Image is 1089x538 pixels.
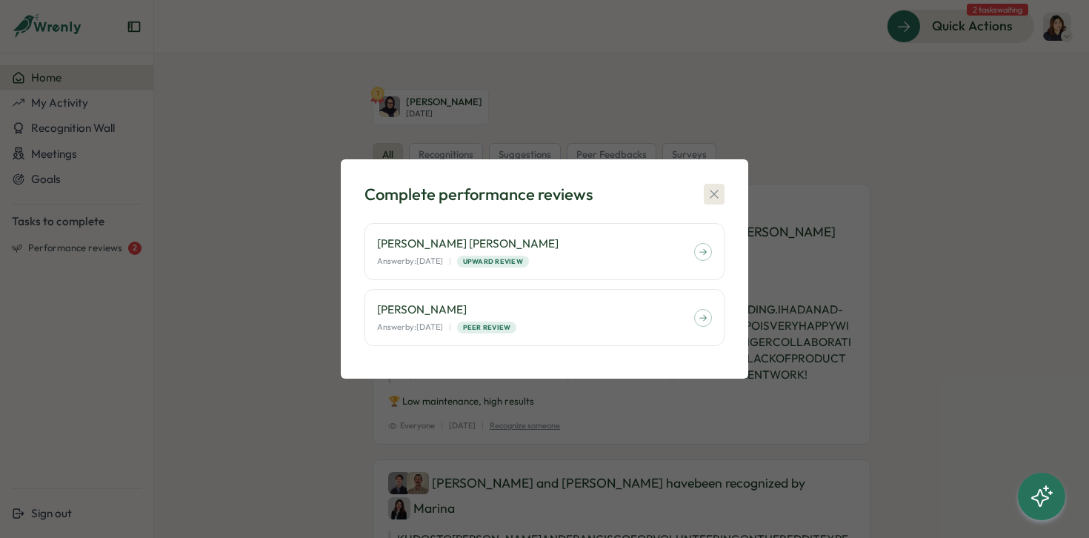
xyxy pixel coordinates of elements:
a: [PERSON_NAME] [PERSON_NAME] Answerby:[DATE]|Upward Review [364,223,725,280]
span: Peer Review [463,322,511,333]
p: [PERSON_NAME] [377,302,694,318]
div: Complete performance reviews [364,183,593,206]
p: | [449,255,451,268]
span: Upward Review [463,256,523,267]
p: Answer by: [DATE] [377,321,443,333]
p: [PERSON_NAME] [PERSON_NAME] [377,236,694,252]
p: Answer by: [DATE] [377,255,443,268]
p: | [449,321,451,333]
a: [PERSON_NAME] Answerby:[DATE]|Peer Review [364,289,725,346]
